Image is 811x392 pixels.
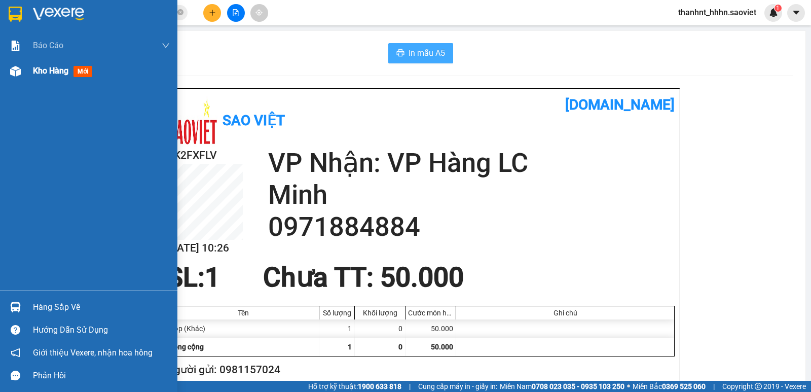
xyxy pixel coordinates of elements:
[787,4,805,22] button: caret-down
[177,8,183,18] span: close-circle
[232,9,239,16] span: file-add
[776,5,780,12] span: 1
[167,96,217,147] img: logo.jpg
[33,323,170,338] div: Hướng dẫn sử dụng
[227,4,245,22] button: file-add
[408,309,453,317] div: Cước món hàng
[167,319,319,338] div: hộp (Khác)
[11,348,20,358] span: notification
[418,381,497,392] span: Cung cấp máy in - giấy in:
[755,383,762,390] span: copyright
[396,49,404,58] span: printer
[268,147,675,179] h2: VP Nhận: VP Hàng LC
[205,262,220,293] span: 1
[250,4,268,22] button: aim
[170,309,316,317] div: Tên
[357,309,402,317] div: Khối lượng
[409,47,445,59] span: In mẫu A5
[565,96,675,113] b: [DOMAIN_NAME]
[257,262,470,293] div: Chưa TT : 50.000
[459,309,672,317] div: Ghi chú
[398,343,402,351] span: 0
[209,9,216,16] span: plus
[322,309,352,317] div: Số lượng
[308,381,401,392] span: Hỗ trợ kỹ thuật:
[319,319,355,338] div: 1
[6,59,82,76] h2: AK2FXFLV
[177,9,183,15] span: close-circle
[388,43,453,63] button: printerIn mẫu A5
[33,39,63,52] span: Báo cáo
[405,319,456,338] div: 50.000
[10,41,21,51] img: solution-icon
[167,240,243,257] h2: [DATE] 10:26
[713,381,715,392] span: |
[61,24,124,41] b: Sao Việt
[255,9,263,16] span: aim
[33,346,153,359] span: Giới thiệu Vexere, nhận hoa hồng
[203,4,221,22] button: plus
[532,382,624,390] strong: 0708 023 035 - 0935 103 250
[633,381,706,392] span: Miền Bắc
[670,6,764,19] span: thanhnt_hhhn.saoviet
[11,371,20,380] span: message
[10,66,21,77] img: warehouse-icon
[775,5,782,12] sup: 1
[769,8,778,17] img: icon-new-feature
[135,8,245,25] b: [DOMAIN_NAME]
[627,384,630,388] span: ⚪️
[73,66,92,77] span: mới
[268,179,675,211] h2: Minh
[662,382,706,390] strong: 0369 525 060
[10,302,21,312] img: warehouse-icon
[33,368,170,383] div: Phản hồi
[170,343,204,351] span: Tổng cộng
[431,343,453,351] span: 50.000
[409,381,411,392] span: |
[11,325,20,335] span: question-circle
[167,362,671,378] h2: Người gửi: 0981157024
[162,42,170,50] span: down
[33,300,170,315] div: Hàng sắp về
[348,343,352,351] span: 1
[6,8,56,59] img: logo.jpg
[355,319,405,338] div: 0
[53,59,245,123] h2: VP Nhận: VP Hàng LC
[167,147,243,164] h2: AK2FXFLV
[9,7,22,22] img: logo-vxr
[268,211,675,243] h2: 0971884884
[358,382,401,390] strong: 1900 633 818
[500,381,624,392] span: Miền Nam
[167,262,205,293] span: SL:
[33,66,68,76] span: Kho hàng
[792,8,801,17] span: caret-down
[223,112,285,129] b: Sao Việt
